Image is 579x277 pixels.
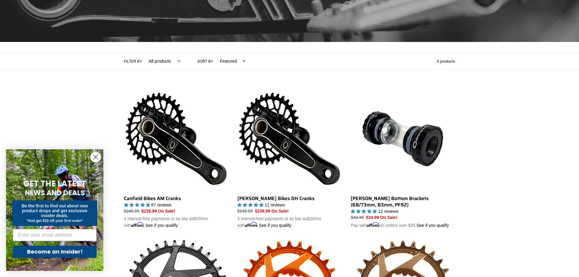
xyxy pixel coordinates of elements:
input: Enter your email address [13,229,97,241]
label: Filter by [124,59,142,64]
span: Be the first to find out about new product drops and get exclusive insider deals. [22,203,88,218]
span: NEWS AND DEALS [25,188,85,198]
label: Sort by [197,59,213,64]
button: Close dialog [90,152,101,162]
span: *And get $10 off your first order* [26,219,83,223]
button: Become an Insider! [13,246,97,258]
span: 9 products [437,59,455,64]
span: GET THE LATEST [23,178,86,189]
